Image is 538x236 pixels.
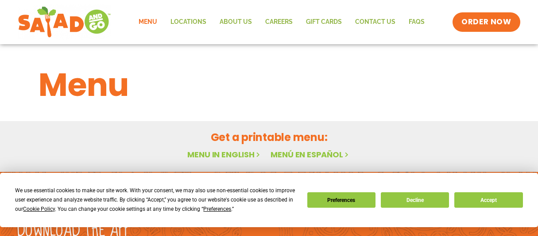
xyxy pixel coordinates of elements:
[213,12,259,32] a: About Us
[15,186,296,214] div: We use essential cookies to make our site work. With your consent, we may also use non-essential ...
[402,12,431,32] a: FAQs
[453,12,520,32] a: ORDER NOW
[23,206,55,212] span: Cookie Policy
[132,12,164,32] a: Menu
[164,12,213,32] a: Locations
[132,12,431,32] nav: Menu
[271,149,350,160] a: Menú en español
[187,149,262,160] a: Menu in English
[39,61,500,109] h1: Menu
[203,206,231,212] span: Preferences
[461,17,511,27] span: ORDER NOW
[259,12,299,32] a: Careers
[18,4,111,40] img: new-SAG-logo-768×292
[348,12,402,32] a: Contact Us
[454,192,523,208] button: Accept
[299,12,348,32] a: GIFT CARDS
[39,129,500,145] h2: Get a printable menu:
[381,192,449,208] button: Decline
[307,192,375,208] button: Preferences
